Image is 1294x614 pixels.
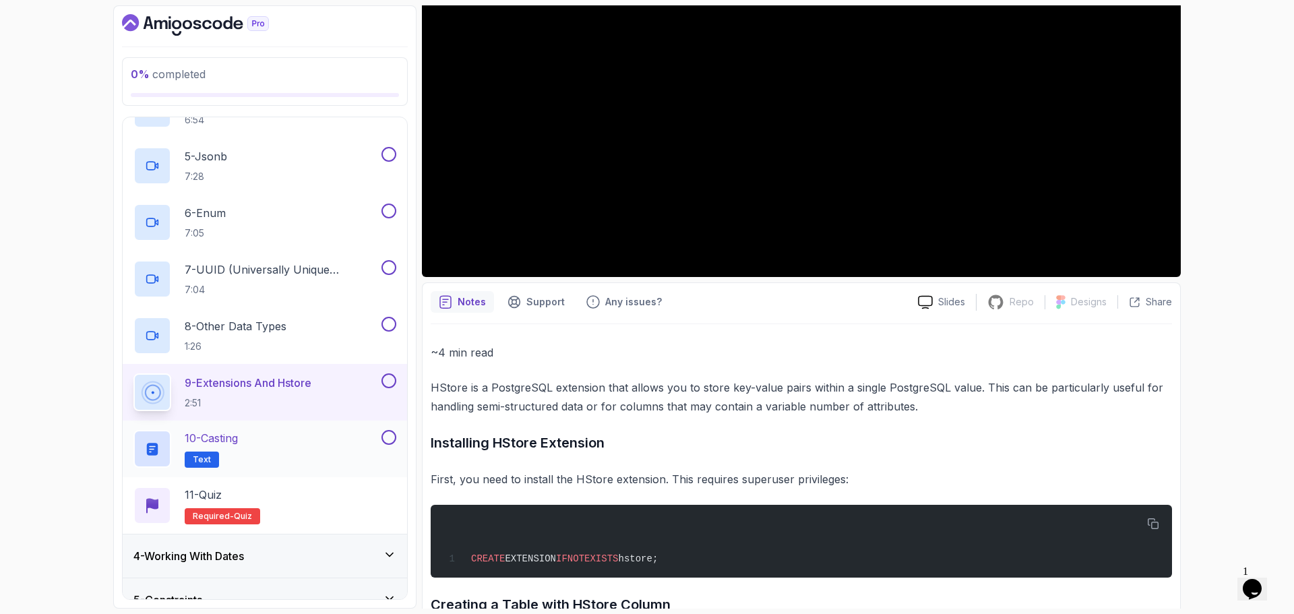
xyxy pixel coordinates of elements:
[133,260,396,298] button: 7-UUID (Universally Unique Identifier)7:04
[618,553,658,564] span: hstore;
[193,454,211,465] span: Text
[185,226,226,240] p: 7:05
[133,430,396,468] button: 10-CastingText
[133,204,396,241] button: 6-Enum7:05
[185,113,296,127] p: 6:54
[185,262,379,278] p: 7 - UUID (Universally Unique Identifier)
[133,147,396,185] button: 5-Jsonb7:28
[185,340,286,353] p: 1:26
[185,148,227,164] p: 5 - Jsonb
[131,67,206,81] span: completed
[133,317,396,355] button: 8-Other Data Types1:26
[131,67,150,81] span: 0 %
[185,170,227,183] p: 7:28
[505,553,556,564] span: EXTENSION
[122,14,300,36] a: Dashboard
[193,511,234,522] span: Required-
[1071,295,1107,309] p: Designs
[431,343,1172,362] p: ~4 min read
[907,295,976,309] a: Slides
[471,553,505,564] span: CREATE
[133,487,396,524] button: 11-QuizRequired-quiz
[185,430,238,446] p: 10 - Casting
[431,432,1172,454] h3: Installing HStore Extension
[185,487,222,503] p: 11 - Quiz
[234,511,252,522] span: quiz
[185,396,311,410] p: 2:51
[185,375,311,391] p: 9 - Extensions And Hstore
[938,295,965,309] p: Slides
[185,205,226,221] p: 6 - Enum
[1146,295,1172,309] p: Share
[431,470,1172,489] p: First, you need to install the HStore extension. This requires superuser privileges:
[133,548,244,564] h3: 4 - Working With Dates
[185,318,286,334] p: 8 - Other Data Types
[133,373,396,411] button: 9-Extensions And Hstore2:51
[431,378,1172,416] p: HStore is a PostgreSQL extension that allows you to store key-value pairs within a single Postgre...
[185,283,379,297] p: 7:04
[556,553,567,564] span: IF
[1010,295,1034,309] p: Repo
[133,592,202,608] h3: 5 - Constraints
[1237,560,1281,601] iframe: chat widget
[1117,295,1172,309] button: Share
[584,553,618,564] span: EXISTS
[123,534,407,578] button: 4-Working With Dates
[567,553,584,564] span: NOT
